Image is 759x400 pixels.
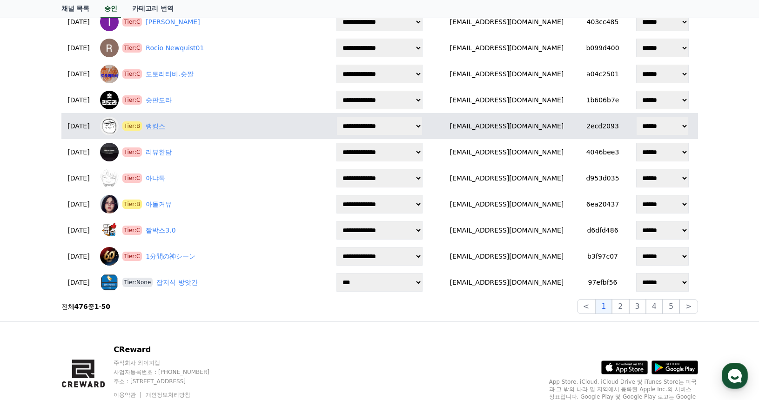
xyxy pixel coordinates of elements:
button: 4 [646,299,663,314]
td: b3f97c07 [578,243,626,269]
p: [DATE] [65,173,93,183]
p: CReward [114,344,277,355]
img: Rocio Newquist01 [100,39,119,57]
p: 주소 : [STREET_ADDRESS] [114,378,277,385]
span: 설정 [144,309,155,316]
strong: 476 [74,303,88,310]
p: 주식회사 와이피랩 [114,359,277,367]
span: Tier:C [122,69,142,79]
td: [EMAIL_ADDRESS][DOMAIN_NAME] [435,243,578,269]
p: [DATE] [65,200,93,209]
p: [DATE] [65,17,93,27]
td: [EMAIL_ADDRESS][DOMAIN_NAME] [435,61,578,87]
td: 4046bee3 [578,139,626,165]
p: 사업자등록번호 : [PHONE_NUMBER] [114,368,277,376]
strong: 50 [101,303,110,310]
a: 설정 [120,295,179,318]
td: [EMAIL_ADDRESS][DOMAIN_NAME] [435,35,578,61]
span: 홈 [29,309,35,316]
p: [DATE] [65,252,93,261]
td: [EMAIL_ADDRESS][DOMAIN_NAME] [435,217,578,243]
span: Tier:B [122,200,142,209]
td: 1b606b7e [578,87,626,113]
a: 도토리티비.숏짤 [146,69,193,79]
a: 랭킹스 [146,121,165,131]
a: 1分間の神シーン [146,252,195,261]
td: 97efbf56 [578,269,626,295]
img: 아돌커뮤 [100,195,119,213]
p: [DATE] [65,121,93,131]
a: [PERSON_NAME] [146,17,200,27]
img: 랭킹스 [100,117,119,135]
strong: 1 [94,303,99,310]
td: [EMAIL_ADDRESS][DOMAIN_NAME] [435,139,578,165]
button: < [577,299,595,314]
a: 이용약관 [114,392,143,398]
span: Tier:C [122,17,142,27]
td: [EMAIL_ADDRESS][DOMAIN_NAME] [435,191,578,217]
a: 숏판도라 [146,95,172,105]
p: [DATE] [65,95,93,105]
button: 5 [663,299,679,314]
img: liliann jamyah [100,13,119,31]
span: Tier:None [122,278,153,287]
p: 전체 중 - [61,302,111,311]
button: > [679,299,698,314]
td: a04c2501 [578,61,626,87]
img: 잡지식 방앗간 [100,273,119,292]
a: 잡지식 방앗간 [156,278,197,287]
img: 도토리티비.숏짤 [100,65,119,83]
a: 대화 [61,295,120,318]
td: [EMAIL_ADDRESS][DOMAIN_NAME] [435,87,578,113]
td: d6dfd486 [578,217,626,243]
a: 홈 [3,295,61,318]
a: Rocio Newquist01 [146,43,204,53]
button: 1 [595,299,612,314]
p: [DATE] [65,147,93,157]
a: 개인정보처리방침 [146,392,190,398]
td: [EMAIL_ADDRESS][DOMAIN_NAME] [435,165,578,191]
td: 6ea20437 [578,191,626,217]
img: 아냐톡 [100,169,119,187]
a: 리뷰한담 [146,147,172,157]
td: [EMAIL_ADDRESS][DOMAIN_NAME] [435,269,578,295]
img: 1分間の神シーン [100,247,119,266]
td: [EMAIL_ADDRESS][DOMAIN_NAME] [435,9,578,35]
span: Tier:C [122,173,142,183]
a: 아돌커뮤 [146,200,172,209]
a: 짤박스3.0 [146,226,175,235]
button: 3 [629,299,646,314]
span: Tier:B [122,121,142,131]
span: Tier:C [122,147,142,157]
p: [DATE] [65,43,93,53]
p: [DATE] [65,69,93,79]
td: d953d035 [578,165,626,191]
span: 대화 [85,309,96,317]
p: [DATE] [65,278,93,287]
span: Tier:C [122,95,142,105]
a: 아냐톡 [146,173,165,183]
td: [EMAIL_ADDRESS][DOMAIN_NAME] [435,113,578,139]
span: Tier:C [122,252,142,261]
span: Tier:C [122,43,142,53]
img: 리뷰한담 [100,143,119,161]
p: [DATE] [65,226,93,235]
td: b099d400 [578,35,626,61]
img: 짤박스3.0 [100,221,119,240]
span: Tier:C [122,226,142,235]
img: 숏판도라 [100,91,119,109]
td: 403cc485 [578,9,626,35]
button: 2 [612,299,629,314]
td: 2ecd2093 [578,113,626,139]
